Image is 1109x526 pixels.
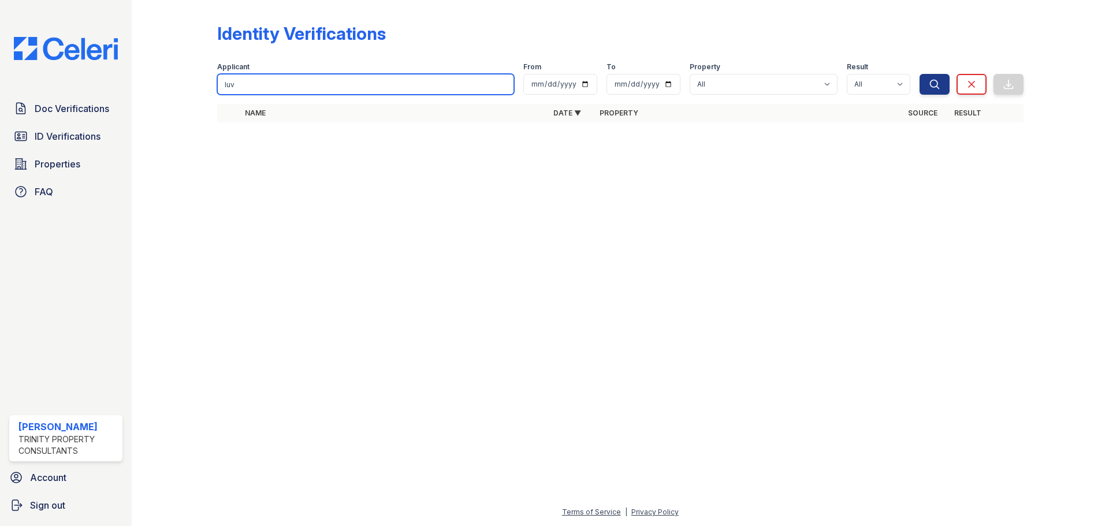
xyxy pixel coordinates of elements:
a: Privacy Policy [631,508,679,516]
a: Account [5,466,127,489]
a: Date ▼ [553,109,581,117]
div: | [625,508,627,516]
a: Result [954,109,981,117]
div: Trinity Property Consultants [18,434,118,457]
a: Property [600,109,638,117]
div: [PERSON_NAME] [18,420,118,434]
a: Terms of Service [562,508,621,516]
span: Doc Verifications [35,102,109,115]
span: Properties [35,157,80,171]
label: To [606,62,616,72]
div: Identity Verifications [217,23,386,44]
input: Search by name or phone number [217,74,514,95]
label: From [523,62,541,72]
a: Source [908,109,937,117]
img: CE_Logo_Blue-a8612792a0a2168367f1c8372b55b34899dd931a85d93a1a3d3e32e68fde9ad4.png [5,37,127,60]
a: Properties [9,152,122,176]
span: ID Verifications [35,129,101,143]
label: Result [847,62,868,72]
label: Property [690,62,720,72]
span: FAQ [35,185,53,199]
a: ID Verifications [9,125,122,148]
span: Account [30,471,66,484]
span: Sign out [30,498,65,512]
a: FAQ [9,180,122,203]
a: Sign out [5,494,127,517]
label: Applicant [217,62,250,72]
a: Doc Verifications [9,97,122,120]
a: Name [245,109,266,117]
